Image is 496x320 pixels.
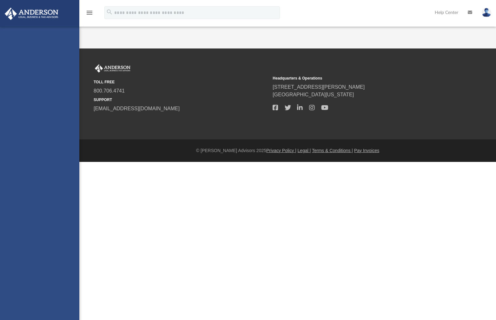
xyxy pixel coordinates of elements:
a: [STREET_ADDRESS][PERSON_NAME] [273,84,365,90]
img: Anderson Advisors Platinum Portal [94,64,132,73]
a: menu [86,12,93,16]
small: Headquarters & Operations [273,75,447,81]
a: 800.706.4741 [94,88,125,93]
a: Pay Invoices [354,148,379,153]
div: © [PERSON_NAME] Advisors 2025 [79,147,496,154]
a: Privacy Policy | [266,148,296,153]
a: [EMAIL_ADDRESS][DOMAIN_NAME] [94,106,180,111]
small: TOLL FREE [94,79,268,85]
i: menu [86,9,93,16]
i: search [106,9,113,16]
a: [GEOGRAPHIC_DATA][US_STATE] [273,92,354,97]
img: Anderson Advisors Platinum Portal [3,8,60,20]
img: User Pic [482,8,491,17]
small: SUPPORT [94,97,268,103]
a: Legal | [298,148,311,153]
a: Terms & Conditions | [312,148,353,153]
